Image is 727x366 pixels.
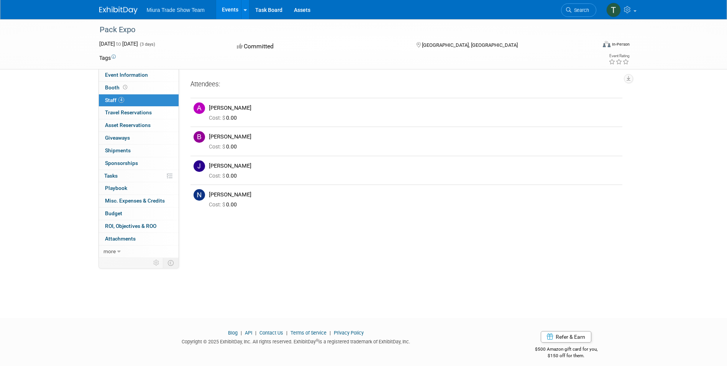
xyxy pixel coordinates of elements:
[209,115,226,121] span: Cost: $
[99,54,116,62] td: Tags
[99,246,179,258] a: more
[603,41,610,47] img: Format-Inperson.png
[209,173,240,179] span: 0.00
[105,210,122,216] span: Budget
[194,189,205,201] img: N.jpg
[99,41,138,47] span: [DATE] [DATE]
[422,42,518,48] span: [GEOGRAPHIC_DATA], [GEOGRAPHIC_DATA]
[99,69,179,81] a: Event Information
[561,3,596,17] a: Search
[99,233,179,245] a: Attachments
[97,23,585,37] div: Pack Expo
[99,119,179,132] a: Asset Reservations
[194,131,205,143] img: B.jpg
[99,7,138,14] img: ExhibitDay
[105,223,156,229] span: ROI, Objectives & ROO
[194,160,205,172] img: J.jpg
[99,195,179,207] a: Misc. Expenses & Credits
[121,84,129,90] span: Booth not reserved yet
[253,330,258,336] span: |
[99,170,179,182] a: Tasks
[99,182,179,195] a: Playbook
[612,41,630,47] div: In-Person
[99,107,179,119] a: Travel Reservations
[115,41,122,47] span: to
[99,145,179,157] a: Shipments
[259,330,283,336] a: Contact Us
[105,236,136,242] span: Attachments
[105,198,165,204] span: Misc. Expenses & Credits
[105,97,124,103] span: Staff
[163,258,179,268] td: Toggle Event Tabs
[99,132,179,144] a: Giveaways
[99,157,179,170] a: Sponsorships
[209,115,240,121] span: 0.00
[118,97,124,103] span: 4
[334,330,364,336] a: Privacy Policy
[209,173,226,179] span: Cost: $
[209,201,226,208] span: Cost: $
[606,3,621,17] img: Tony Koh
[194,102,205,114] img: A.jpg
[209,104,619,112] div: [PERSON_NAME]
[139,42,155,47] span: (3 days)
[99,208,179,220] a: Budget
[209,191,619,198] div: [PERSON_NAME]
[105,84,129,91] span: Booth
[105,109,152,115] span: Travel Reservations
[551,40,630,51] div: Event Format
[245,330,252,336] a: API
[541,331,591,343] a: Refer & Earn
[105,160,138,166] span: Sponsorships
[228,330,238,336] a: Blog
[209,143,226,150] span: Cost: $
[105,72,148,78] span: Event Information
[316,338,318,343] sup: ®
[504,353,628,359] div: $150 off for them.
[209,143,240,150] span: 0.00
[290,330,327,336] a: Terms of Service
[105,122,151,128] span: Asset Reservations
[103,248,116,254] span: more
[105,135,130,141] span: Giveaways
[105,185,127,191] span: Playbook
[209,133,619,140] div: [PERSON_NAME]
[609,54,629,58] div: Event Rating
[147,7,205,13] span: Miura Trade Show Team
[99,82,179,94] a: Booth
[504,341,628,359] div: $500 Amazon gift card for you,
[235,40,404,53] div: Committed
[209,201,240,208] span: 0.00
[190,80,622,90] div: Attendees:
[99,94,179,107] a: Staff4
[99,220,179,232] a: ROI, Objectives & ROO
[105,147,131,153] span: Shipments
[150,258,163,268] td: Personalize Event Tab Strip
[284,330,289,336] span: |
[328,330,333,336] span: |
[99,336,493,345] div: Copyright © 2025 ExhibitDay, Inc. All rights reserved. ExhibitDay is a registered trademark of Ex...
[104,173,118,179] span: Tasks
[209,162,619,170] div: [PERSON_NAME]
[239,330,244,336] span: |
[571,7,589,13] span: Search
